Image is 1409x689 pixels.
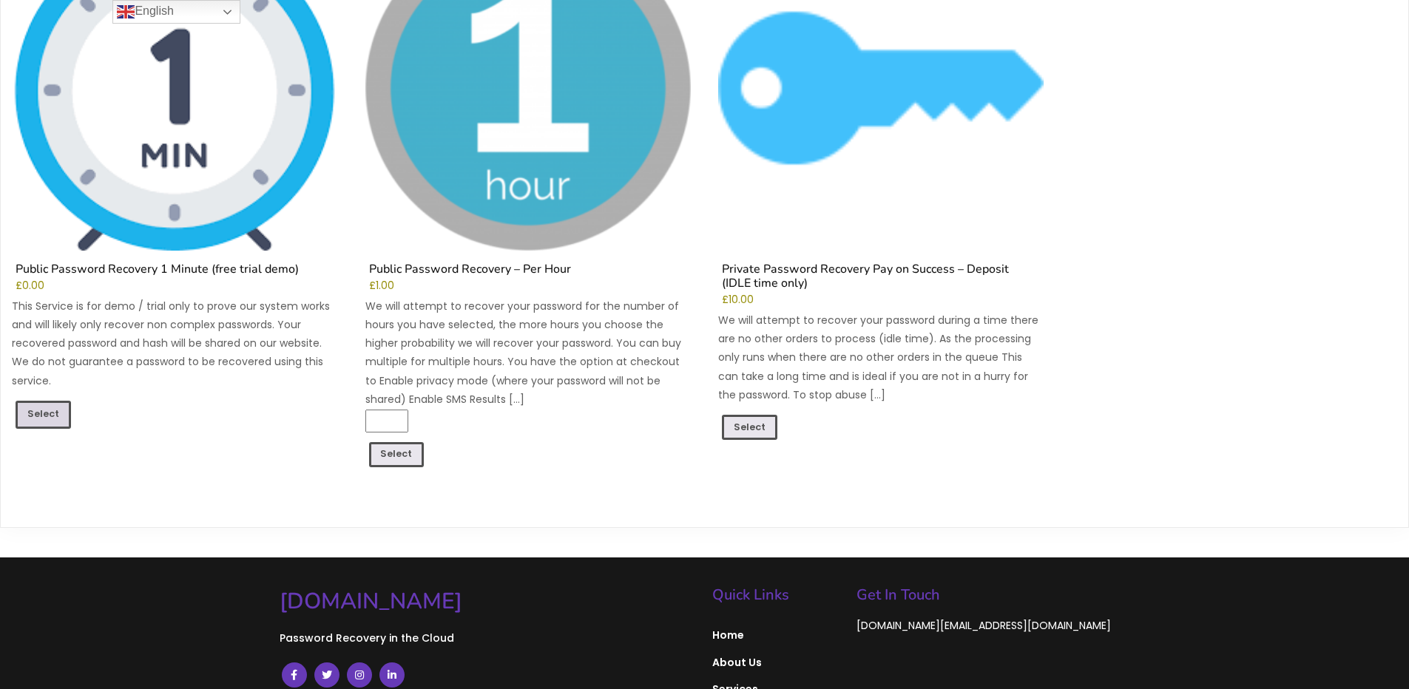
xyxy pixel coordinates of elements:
span: About Us [712,656,842,669]
span: Home [712,628,842,642]
span: £ [722,293,729,307]
p: This Service is for demo / trial only to prove our system works and will likely only recover non ... [12,297,337,390]
a: [DOMAIN_NAME][EMAIL_ADDRESS][DOMAIN_NAME] [856,618,1111,634]
a: [DOMAIN_NAME] [280,587,697,616]
h2: Private Password Recovery Pay on Success – Deposit (IDLE time only) [718,262,1044,294]
a: Home [712,622,842,648]
h2: Public Password Recovery – Per Hour [365,262,691,280]
span: £ [369,279,376,293]
img: en [117,3,135,21]
bdi: 0.00 [16,279,44,293]
p: Password Recovery in the Cloud [280,628,697,648]
a: Read more about “Public Password Recovery 1 Minute (free trial demo)” [16,401,71,429]
input: Product quantity [365,410,408,432]
bdi: 10.00 [722,293,754,307]
span: [DOMAIN_NAME][EMAIL_ADDRESS][DOMAIN_NAME] [856,618,1111,633]
a: About Us [712,649,842,676]
bdi: 1.00 [369,279,394,293]
h2: Public Password Recovery 1 Minute (free trial demo) [12,262,337,280]
p: We will attempt to recover your password for the number of hours you have selected, the more hour... [365,297,691,409]
span: £ [16,279,22,293]
h5: Quick Links [712,588,842,603]
h5: Get In Touch [856,588,1130,603]
a: Add to cart: “Private Password Recovery Pay on Success - Deposit (IDLE time only)” [722,415,777,441]
p: We will attempt to recover your password during a time there are no other orders to process (idle... [718,311,1044,404]
a: Add to cart: “Public Password Recovery - Per Hour” [369,442,425,468]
